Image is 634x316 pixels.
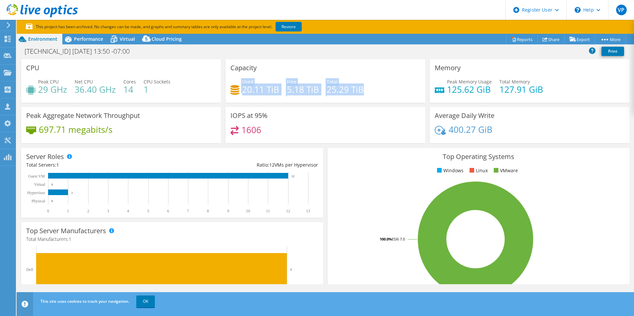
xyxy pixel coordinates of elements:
[26,267,33,272] text: Dell
[266,209,270,213] text: 11
[120,36,135,42] span: Virtual
[26,236,318,243] h4: Total Manufacturers:
[269,162,275,168] span: 12
[287,86,319,93] h4: 5.18 TiB
[449,126,492,133] h4: 400.27 GiB
[538,34,565,44] a: Share
[242,86,279,93] h4: 20.11 TiB
[123,79,136,85] span: Cores
[564,34,595,44] a: Export
[28,174,45,179] text: Guest VM
[499,86,543,93] h4: 127.91 GiB
[286,209,290,213] text: 12
[242,79,253,85] span: Used
[327,86,364,93] h4: 25.29 TiB
[74,36,103,42] span: Performance
[291,175,294,178] text: 12
[75,86,116,93] h4: 36.40 GHz
[51,199,53,203] text: 0
[71,191,73,194] text: 1
[38,86,67,93] h4: 29 GHz
[144,79,170,85] span: CPU Sockets
[167,209,169,213] text: 6
[602,47,624,56] a: Print
[227,209,229,213] text: 9
[56,162,59,168] span: 1
[172,161,318,169] div: Ratio: VMs per Hypervisor
[38,79,59,85] span: Peak CPU
[40,298,129,304] span: This site uses cookies to track your navigation.
[447,79,492,85] span: Peak Memory Usage
[51,183,53,186] text: 0
[67,209,69,213] text: 1
[595,34,626,44] a: More
[333,153,624,160] h3: Top Operating Systems
[26,112,140,119] h3: Peak Aggregate Network Throughput
[492,167,518,174] li: VMware
[616,5,627,15] span: VP
[246,209,250,213] text: 10
[127,209,129,213] text: 4
[22,48,140,55] h1: [TECHNICAL_ID] [DATE] 13:50 -07:00
[123,86,136,93] h4: 14
[230,64,257,72] h3: Capacity
[290,267,292,271] text: 1
[306,209,310,213] text: 13
[575,7,581,13] svg: \n
[447,86,492,93] h4: 125.62 GiB
[47,209,49,213] text: 0
[241,126,261,133] h4: 1606
[499,79,530,85] span: Total Memory
[187,209,189,213] text: 7
[87,209,89,213] text: 2
[27,190,45,195] text: Hypervisor
[207,209,209,213] text: 8
[287,79,296,85] span: Free
[34,182,45,187] text: Virtual
[435,167,464,174] li: Windows
[107,209,109,213] text: 3
[380,237,392,241] tspan: 100.0%
[327,79,338,85] span: Total
[26,227,106,235] h3: Top Server Manufacturers
[152,36,182,42] span: Cloud Pricing
[26,161,172,169] div: Total Servers:
[26,64,39,72] h3: CPU
[75,79,93,85] span: Net CPU
[147,209,149,213] text: 5
[28,36,57,42] span: Environment
[136,295,155,307] a: OK
[506,34,538,44] a: Reports
[435,64,461,72] h3: Memory
[32,199,45,203] text: Physical
[392,237,405,241] tspan: ESXi 7.0
[230,112,268,119] h3: IOPS at 95%
[26,153,64,160] h3: Server Roles
[69,236,71,242] span: 1
[39,126,112,133] h4: 697.71 megabits/s
[26,23,351,30] p: This project has been archived. No changes can be made, and graphs and summary tables are only av...
[435,112,494,119] h3: Average Daily Write
[276,22,302,31] a: Restore
[468,167,488,174] li: Linux
[144,86,170,93] h4: 1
